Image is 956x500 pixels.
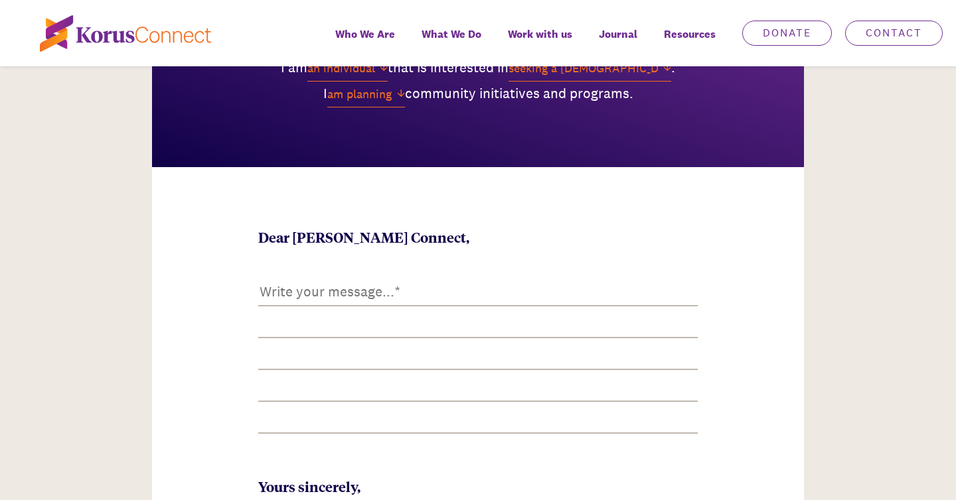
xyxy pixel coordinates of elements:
[586,19,651,66] a: Journal
[508,25,572,44] span: Work with us
[742,21,832,46] a: Donate
[258,476,468,496] div: Yours sincerely,
[258,227,698,247] div: Dear [PERSON_NAME] Connect,
[40,15,211,52] img: korus-connect%2Fc5177985-88d5-491d-9cd7-4a1febad1357_logo.svg
[281,58,307,76] span: I am
[322,19,408,66] a: Who We Are
[388,58,509,76] span: that is interested in
[651,19,729,66] div: Resources
[599,25,637,44] span: Journal
[335,25,395,44] span: Who We Are
[408,19,495,66] a: What We Do
[422,25,481,44] span: What We Do
[845,21,943,46] a: Contact
[405,84,633,102] span: community initiatives and programs.
[495,19,586,66] a: Work with us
